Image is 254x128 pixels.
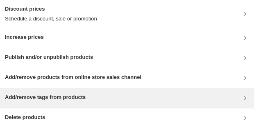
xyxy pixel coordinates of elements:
[5,73,141,81] h3: Add/remove products from online store sales channel
[5,93,86,101] h3: Add/remove tags from products
[5,33,44,41] h3: Increase prices
[5,113,45,121] h3: Delete products
[5,15,97,23] p: Schedule a discount, sale or promotion
[5,53,93,61] h3: Publish and/or unpublish products
[5,5,97,13] h3: Discount prices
